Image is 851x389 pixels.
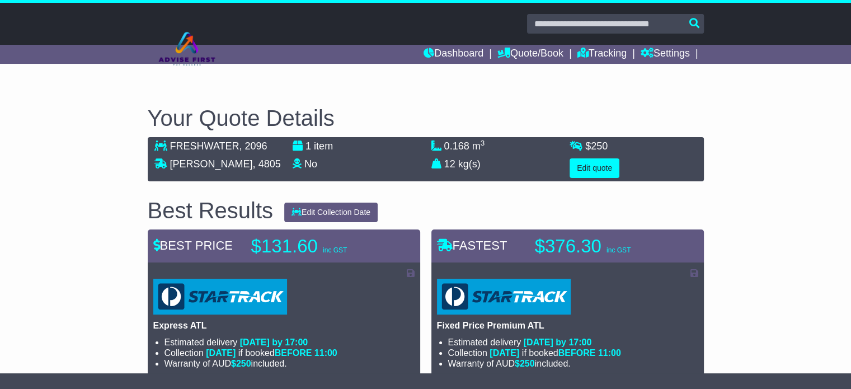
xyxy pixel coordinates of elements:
[570,158,619,178] button: Edit quote
[585,140,608,152] span: $
[524,338,592,347] span: [DATE] by 17:00
[251,235,391,257] p: $131.60
[153,279,287,315] img: StarTrack: Express ATL
[444,140,469,152] span: 0.168
[448,337,698,348] li: Estimated delivery
[153,238,233,252] span: BEST PRICE
[424,45,483,64] a: Dashboard
[535,235,675,257] p: $376.30
[314,140,333,152] span: item
[164,348,415,358] li: Collection
[515,359,535,368] span: $
[490,348,620,358] span: if booked
[153,320,415,331] p: Express ATL
[437,238,507,252] span: FASTEST
[206,348,236,358] span: [DATE]
[448,348,698,358] li: Collection
[239,140,267,152] span: , 2096
[253,158,281,170] span: , 4805
[497,45,563,64] a: Quote/Book
[472,140,485,152] span: m
[314,348,337,358] span: 11:00
[591,140,608,152] span: 250
[170,140,239,152] span: FRESHWATER
[142,198,279,223] div: Best Results
[323,246,347,254] span: inc GST
[305,140,311,152] span: 1
[240,338,308,347] span: [DATE] by 17:00
[481,139,485,147] sup: 3
[458,158,481,170] span: kg(s)
[170,158,253,170] span: [PERSON_NAME]
[577,45,627,64] a: Tracking
[490,348,519,358] span: [DATE]
[437,279,571,315] img: StarTrack: Fixed Price Premium ATL
[148,106,704,130] h2: Your Quote Details
[558,348,596,358] span: BEFORE
[606,246,631,254] span: inc GST
[448,358,698,369] li: Warranty of AUD included.
[598,348,621,358] span: 11:00
[437,320,698,331] p: Fixed Price Premium ATL
[641,45,690,64] a: Settings
[275,348,312,358] span: BEFORE
[304,158,317,170] span: No
[444,158,455,170] span: 12
[231,359,251,368] span: $
[164,358,415,369] li: Warranty of AUD included.
[284,203,378,222] button: Edit Collection Date
[164,337,415,348] li: Estimated delivery
[520,359,535,368] span: 250
[206,348,337,358] span: if booked
[236,359,251,368] span: 250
